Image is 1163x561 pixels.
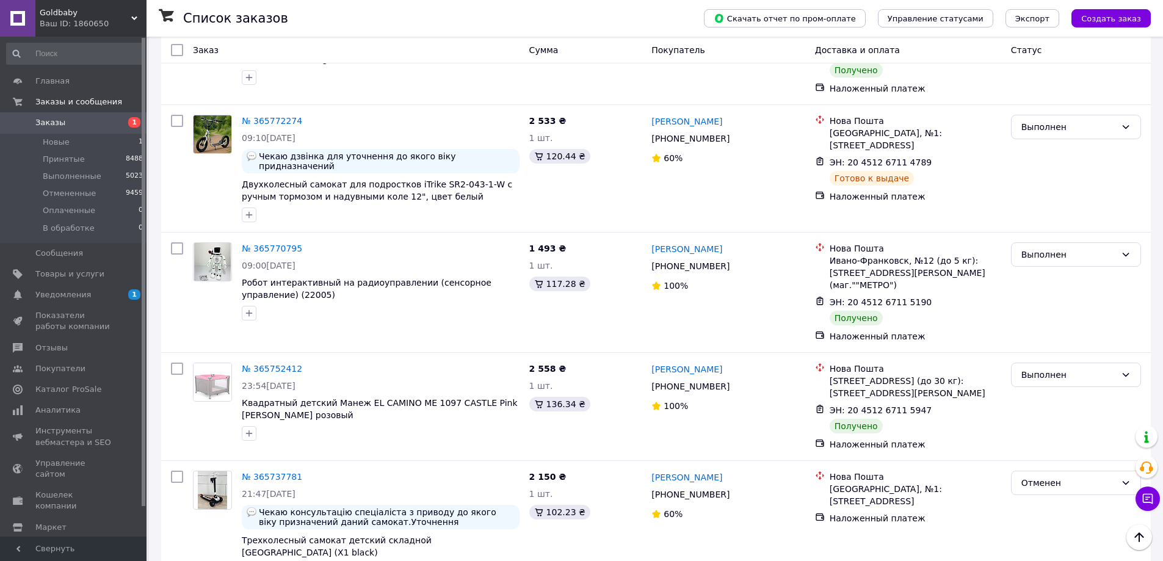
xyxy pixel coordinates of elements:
[888,14,984,23] span: Управление статусами
[1021,476,1116,490] div: Отменен
[6,43,144,65] input: Поиск
[1071,9,1151,27] button: Создать заказ
[242,364,302,374] a: № 365752412
[139,137,143,148] span: 1
[126,171,143,182] span: 5023
[193,115,232,154] a: Фото товару
[35,405,81,416] span: Аналитика
[529,244,567,253] span: 1 493 ₴
[1011,45,1042,55] span: Статус
[193,242,232,281] a: Фото товару
[529,381,553,391] span: 1 шт.
[1021,248,1116,261] div: Выполнен
[259,151,515,171] span: Чекаю дзвінка для уточнення до якого віку придназначений
[1136,487,1160,511] button: Чат с покупателем
[830,255,1001,291] div: Ивано-Франковск, №12 (до 5 кг): [STREET_ADDRESS][PERSON_NAME] (маг.""МЕТРО")
[830,512,1001,524] div: Наложенный платеж
[43,223,95,234] span: В обработке
[242,535,432,557] a: Трехколесный самокат детский складной [GEOGRAPHIC_DATA] (X1 black)
[35,117,65,128] span: Заказы
[43,154,85,165] span: Принятые
[649,258,732,275] div: [PHONE_NUMBER]
[529,489,553,499] span: 1 шт.
[649,130,732,147] div: [PHONE_NUMBER]
[830,127,1001,151] div: [GEOGRAPHIC_DATA], №1: [STREET_ADDRESS]
[194,243,231,281] img: Фото товару
[259,507,515,527] span: Чекаю консультацію спеціаліста з приводу до якого віку призначений даний самокат.Уточнення
[35,458,113,480] span: Управление сайтом
[1021,120,1116,134] div: Выполнен
[714,13,856,24] span: Скачать отчет по пром-оплате
[878,9,993,27] button: Управление статусами
[35,522,67,533] span: Маркет
[649,486,732,503] div: [PHONE_NUMBER]
[242,472,302,482] a: № 365737781
[830,115,1001,127] div: Нова Пошта
[830,311,883,325] div: Получено
[128,289,140,300] span: 1
[529,364,567,374] span: 2 558 ₴
[242,179,512,201] a: Двухколесный самокат для подростков iTrike SR2-043-1-W с ручным тормозом и надувными коле 12", цв...
[247,151,256,161] img: :speech_balloon:
[651,45,705,55] span: Покупатель
[830,363,1001,375] div: Нова Пошта
[649,378,732,395] div: [PHONE_NUMBER]
[1005,9,1059,27] button: Экспорт
[830,375,1001,399] div: [STREET_ADDRESS] (до 30 кг): [STREET_ADDRESS][PERSON_NAME]
[183,11,288,26] h1: Список заказов
[242,278,491,300] a: Робот интерактивный на радиоуправлении (сенсорное управление) (22005)
[830,438,1001,451] div: Наложенный платеж
[651,471,722,483] a: [PERSON_NAME]
[193,45,219,55] span: Заказ
[43,188,96,199] span: Отмененные
[194,115,231,153] img: Фото товару
[704,9,866,27] button: Скачать отчет по пром-оплате
[1021,368,1116,382] div: Выполнен
[40,18,147,29] div: Ваш ID: 1860650
[35,490,113,512] span: Кошелек компании
[43,205,95,216] span: Оплаченные
[830,171,914,186] div: Готово к выдаче
[1015,14,1049,23] span: Экспорт
[830,242,1001,255] div: Нова Пошта
[830,483,1001,507] div: [GEOGRAPHIC_DATA], №1: [STREET_ADDRESS]
[193,363,232,402] a: Фото товару
[139,223,143,234] span: 0
[529,261,553,270] span: 1 шт.
[242,244,302,253] a: № 365770795
[198,471,227,509] img: Фото товару
[651,115,722,128] a: [PERSON_NAME]
[664,509,683,519] span: 60%
[529,133,553,143] span: 1 шт.
[529,116,567,126] span: 2 533 ₴
[35,248,83,259] span: Сообщения
[35,363,85,374] span: Покупатели
[242,116,302,126] a: № 365772274
[830,471,1001,483] div: Нова Пошта
[529,472,567,482] span: 2 150 ₴
[651,363,722,375] a: [PERSON_NAME]
[529,149,590,164] div: 120.44 ₴
[194,363,231,401] img: Фото товару
[35,269,104,280] span: Товары и услуги
[35,76,70,87] span: Главная
[830,405,932,415] span: ЭН: 20 4512 6711 5947
[128,117,140,128] span: 1
[651,243,722,255] a: [PERSON_NAME]
[126,188,143,199] span: 9459
[529,45,559,55] span: Сумма
[830,297,932,307] span: ЭН: 20 4512 6711 5190
[529,277,590,291] div: 117.28 ₴
[43,171,101,182] span: Выполненные
[664,153,683,163] span: 60%
[43,137,70,148] span: Новые
[242,133,295,143] span: 09:10[DATE]
[242,261,295,270] span: 09:00[DATE]
[40,7,131,18] span: Goldbaby
[830,419,883,433] div: Получено
[815,45,900,55] span: Доставка и оплата
[35,310,113,332] span: Показатели работы компании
